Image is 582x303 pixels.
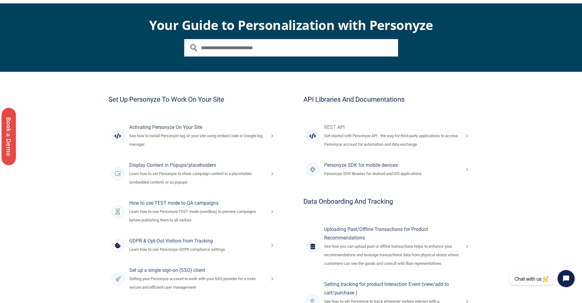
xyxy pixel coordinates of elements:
p: Get started with Personyze API , the way for third-party applications to access Personyze account... [324,132,460,149]
h4: Uploading Past/Offline Transactions for Product Recommendations [324,225,460,242]
h4: REST API [324,123,460,132]
a: GDPR & Opt-Out Visitors from Tracking Learn how to use Personzye GDPR compliance settings [105,231,282,260]
p: Personzye SDK libraries for Android and iOS applications [324,170,460,178]
p: See how to install Personyze tag on your site using embed code or Google tag manager [129,132,265,149]
h2: Data Onboarding and Tracking [303,198,474,205]
h4: Activating Personyze On Your Site [129,123,265,132]
a: Display Content in Popups/placeholders Learn how to set Personyze to show campaign content in a p... [105,155,282,193]
h4: Setting tracking for product Interaction Event (view/add to cart/purchase ) [324,280,460,297]
h4: Display Content in Popups/placeholders [129,161,265,170]
p: Learn how to set Personyze to show campaign content in a placeholder (embedded content) or as popups [129,170,265,187]
h1: Your Guide to Personalization with Personyze [138,19,444,31]
h4: GDPR & Opt-Out Visitors from Tracking [129,237,265,245]
h2: Set Up Personyze to work on your site [108,96,279,103]
p: Setting your Personyze account to work with your SSO provider for a more secure and efficient use... [129,275,265,292]
h4: Personyze SDK for mobile devices [324,161,460,170]
a: Uploading Past/Offline Transactions for Product Recommendations See how you can upload past or of... [300,219,477,274]
a: Activating Personyze On Your Site See how to install Personyze tag on your site using embed code ... [105,117,282,155]
a: Personyze SDK for mobile devices Personzye SDK libraries for Android and iOS applications [300,155,477,184]
h2: API libraries and documentations [303,96,474,103]
h4: Set up a single sign-on (SSO) client [129,266,265,275]
p: See how you can upload past or offline transactions helps to enhance your recommendations and lev... [324,242,460,268]
a: Set up a single sign-on (SSO) client Setting your Personyze account to work with your SSO provide... [105,260,282,298]
a: How to use TEST mode to QA campaigns Learn how to use Personyze TEST mode (sandbox) to preview ca... [105,193,282,231]
h4: How to use TEST mode to QA campaigns [129,199,265,207]
p: Learn how to use Personyze TEST mode (sandbox) to preview campaigns before publishing them to all... [129,207,265,225]
a: REST API Get started with Personyze API , the way for third-party applications to access Personyz... [300,117,477,155]
p: Learn how to use Personzye GDPR compliance settings [129,245,265,254]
